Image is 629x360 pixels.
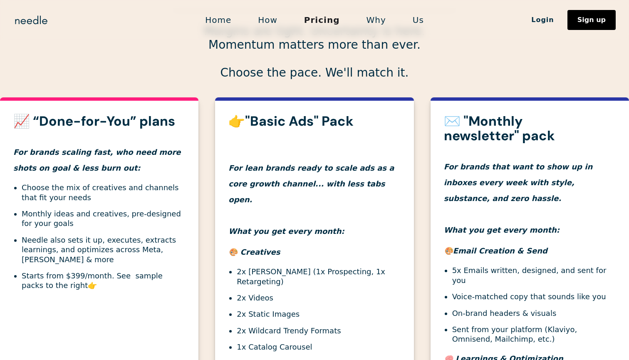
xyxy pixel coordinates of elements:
[518,13,567,27] a: Login
[291,11,353,29] a: Pricing
[444,162,593,234] em: For brands that want to show up in inboxes every week with style, substance, and zero hassle. Wha...
[452,325,616,344] li: Sent from your platform (Klaviyo, Omnisend, Mailchimp, etc.)
[228,248,280,256] em: 🎨 Creatives
[22,235,185,264] li: Needle also sets it up, executes, extracts learnings, and optimizes across Meta, [PERSON_NAME] & ...
[245,11,291,29] a: How
[228,164,394,236] em: For lean brands ready to scale ads as a core growth channel... with less tabs open. What you get ...
[567,10,616,30] a: Sign up
[88,281,97,290] strong: 👉
[452,308,616,318] li: On-brand headers & visuals
[577,17,606,23] div: Sign up
[453,246,547,255] em: Email Creation & Send
[13,148,181,172] em: For brands scaling fast, who need more shots on goal & less burn out:
[192,11,245,29] a: Home
[22,271,185,290] li: Starts from $399/month. See sample packs to the right
[452,266,616,285] li: 5x Emails written, designed, and sent for you
[353,11,399,29] a: Why
[452,292,616,301] li: Voice-matched copy that sounds like you
[173,24,456,80] p: Margins are tight. Uncertainty is here. Momentum matters more than ever. Choose the pace. We'll m...
[22,183,185,202] li: Choose the mix of creatives and channels that fit your needs
[237,293,400,303] li: 2x Videos
[237,309,400,319] li: 2x Static Images
[237,342,400,352] li: 1x Catalog Carousel
[444,114,616,143] h3: ✉️ "Monthly newsletter" pack
[22,209,185,228] li: Monthly ideas and creatives, pre-designed for your goals
[237,267,400,286] li: 2x [PERSON_NAME] (1x Prospecting, 1x Retargeting)
[228,112,354,130] strong: 👉"Basic Ads" Pack
[13,114,185,129] h3: 📈 “Done-for-You” plans
[237,326,400,335] li: 2x Wildcard Trendy Formats
[399,11,437,29] a: Us
[444,246,453,255] em: 🎨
